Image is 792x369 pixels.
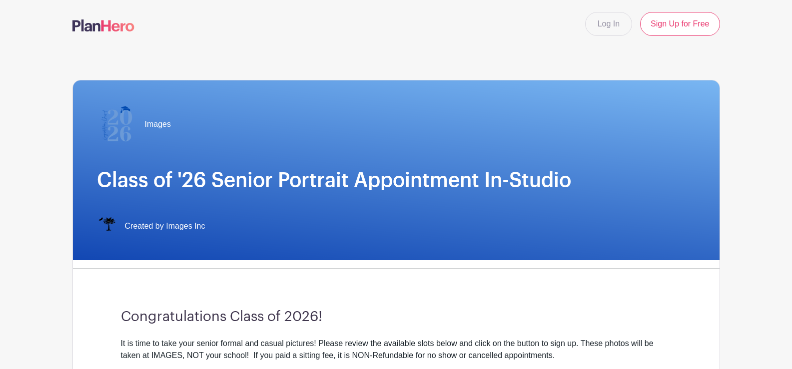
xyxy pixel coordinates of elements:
h1: Class of '26 Senior Portrait Appointment In-Studio [97,168,696,192]
a: Sign Up for Free [640,12,720,36]
a: Log In [585,12,632,36]
span: Images [145,118,171,130]
div: It is time to take your senior formal and casual pictures! Please review the available slots belo... [121,338,672,362]
img: logo-507f7623f17ff9eddc593b1ce0a138ce2505c220e1c5a4e2b4648c50719b7d32.svg [72,19,134,31]
img: 2026%20logo%20(2).png [97,104,137,144]
h3: Congratulations Class of 2026! [121,309,672,326]
span: Created by Images Inc [125,220,205,232]
img: IMAGES%20logo%20transparenT%20PNG%20s.png [97,216,117,236]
